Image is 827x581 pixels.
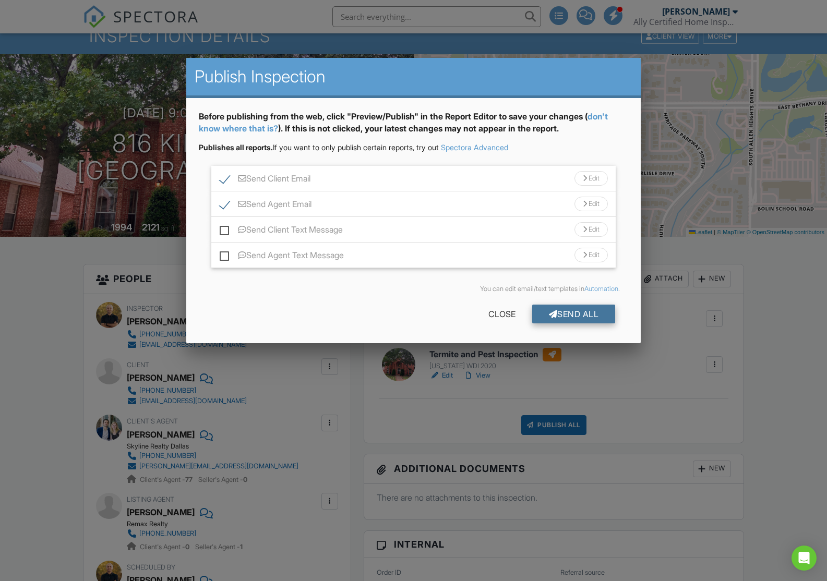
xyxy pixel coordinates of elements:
label: Send Client Email [220,174,310,187]
strong: Publishes all reports. [199,143,273,152]
span: If you want to only publish certain reports, try out [199,143,439,152]
div: You can edit email/text templates in . [207,285,620,293]
label: Send Agent Email [220,199,311,212]
div: Before publishing from the web, click "Preview/Publish" in the Report Editor to save your changes... [199,111,629,142]
a: Automation [584,285,618,293]
div: Edit [574,248,608,262]
div: Edit [574,197,608,211]
label: Send Client Text Message [220,225,343,238]
label: Send Agent Text Message [220,250,344,263]
div: Close [472,305,532,323]
div: Open Intercom Messenger [792,546,817,571]
h2: Publish Inspection [195,66,633,87]
a: don't know where that is? [199,111,608,133]
div: Send All [532,305,616,323]
a: Spectora Advanced [441,143,508,152]
div: Edit [574,222,608,237]
div: Edit [574,171,608,186]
